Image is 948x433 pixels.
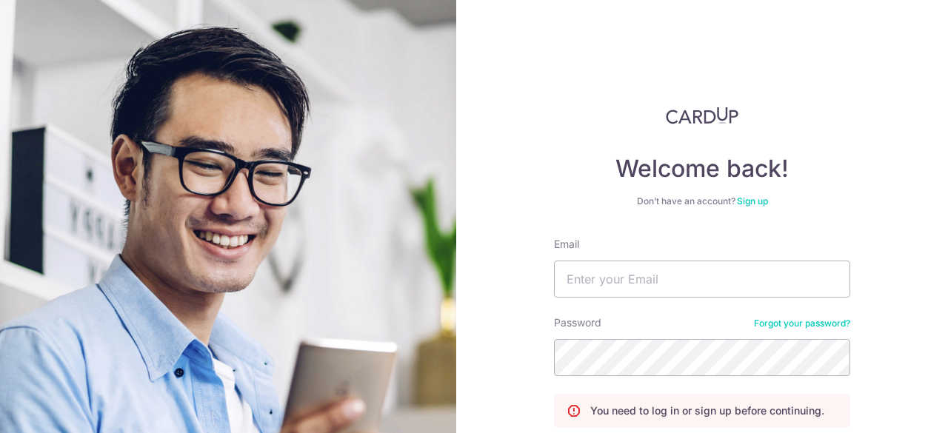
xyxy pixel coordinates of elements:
input: Enter your Email [554,261,850,298]
label: Password [554,315,601,330]
img: CardUp Logo [666,107,738,124]
a: Sign up [737,195,768,207]
p: You need to log in or sign up before continuing. [590,403,824,418]
label: Email [554,237,579,252]
a: Forgot your password? [754,318,850,329]
div: Don’t have an account? [554,195,850,207]
h4: Welcome back! [554,154,850,184]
